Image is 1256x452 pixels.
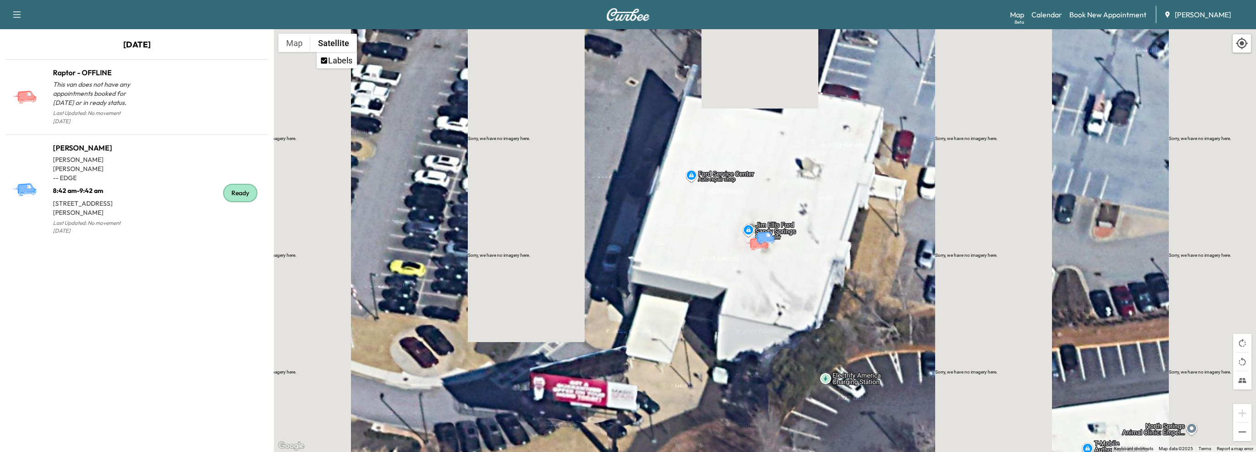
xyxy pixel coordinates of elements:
[752,222,784,238] gmp-advanced-marker: Bronco - Adrian
[1015,19,1024,26] div: Beta
[318,53,356,68] li: Labels
[606,8,650,21] img: Curbee Logo
[1031,9,1062,20] a: Calendar
[53,182,137,195] p: 8:42 am - 9:42 am
[1198,446,1211,451] a: Terms
[53,80,137,107] p: This van does not have any appointments booked for [DATE] or in ready status.
[223,184,257,202] div: Ready
[1069,9,1146,20] a: Book New Appointment
[278,34,310,52] button: Show street map
[53,173,137,182] p: - - EDGE
[1233,404,1251,422] button: Zoom in
[745,228,777,244] gmp-advanced-marker: Raptor - OFFLINE
[1159,446,1193,451] span: Map data ©2025
[1233,423,1251,441] button: Zoom out
[276,440,306,452] img: Google
[328,56,352,65] label: Labels
[53,217,137,237] p: Last Updated: No movement [DATE]
[276,440,306,452] a: Open this area in Google Maps (opens a new window)
[53,195,137,217] p: [STREET_ADDRESS][PERSON_NAME]
[1010,9,1024,20] a: MapBeta
[53,67,137,78] h1: Raptor - OFFLINE
[1232,34,1251,53] div: Recenter map
[1233,371,1251,390] button: Tilt map
[1114,446,1153,452] button: Keyboard shortcuts
[1217,446,1253,451] a: Report a map error
[53,107,137,127] p: Last Updated: No movement [DATE]
[317,52,357,68] ul: Show satellite imagery
[1233,353,1251,371] button: Rotate map counterclockwise
[1233,334,1251,352] button: Rotate map clockwise
[53,155,137,173] p: [PERSON_NAME] [PERSON_NAME]
[1175,9,1231,20] span: [PERSON_NAME]
[53,142,137,153] h1: [PERSON_NAME]
[310,34,357,52] button: Show satellite imagery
